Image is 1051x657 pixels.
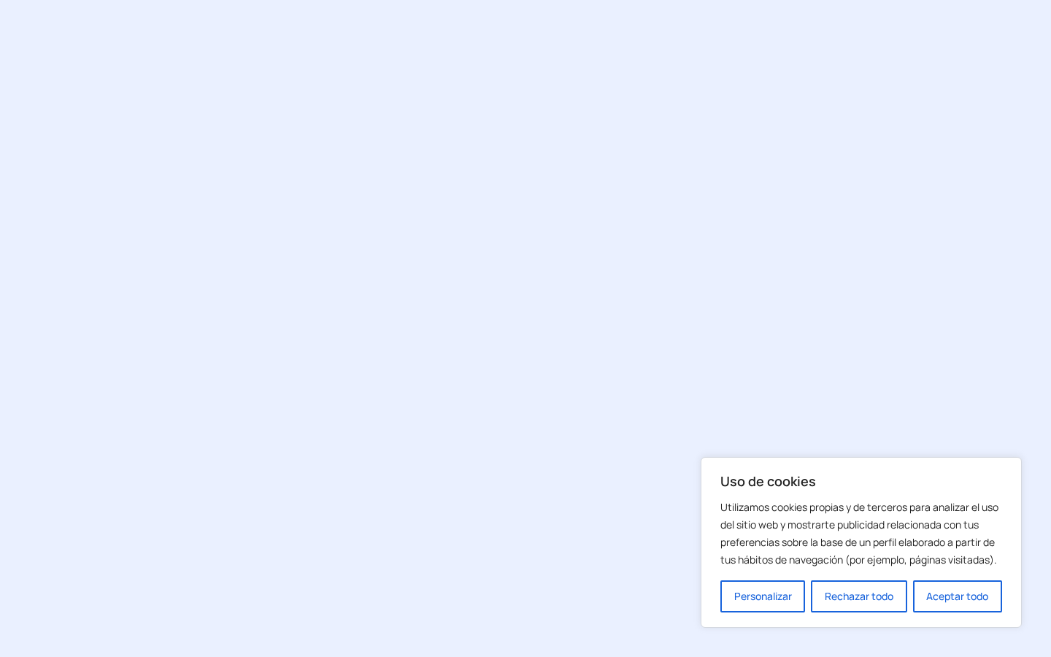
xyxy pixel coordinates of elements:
button: Rechazar todo [811,580,906,612]
p: Uso de cookies [720,472,1002,490]
div: Uso de cookies [701,457,1022,628]
button: Personalizar [720,580,805,612]
p: Utilizamos cookies propias y de terceros para analizar el uso del sitio web y mostrarte publicida... [720,499,1002,569]
button: Aceptar todo [913,580,1002,612]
